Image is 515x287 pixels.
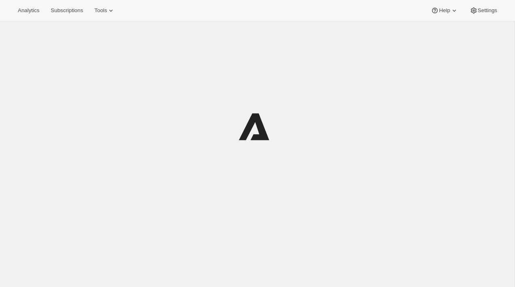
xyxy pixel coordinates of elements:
button: Help [426,5,463,16]
button: Subscriptions [46,5,88,16]
span: Subscriptions [51,7,83,14]
span: Analytics [18,7,39,14]
button: Tools [89,5,120,16]
span: Tools [94,7,107,14]
span: Settings [478,7,497,14]
button: Analytics [13,5,44,16]
span: Help [439,7,450,14]
button: Settings [465,5,502,16]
